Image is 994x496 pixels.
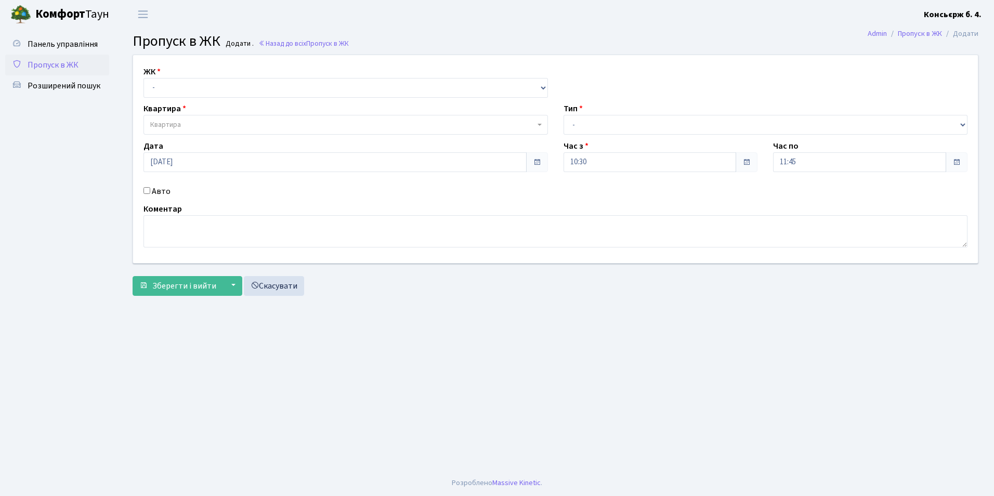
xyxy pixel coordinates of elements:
[564,140,588,152] label: Час з
[143,203,182,215] label: Коментар
[35,6,109,23] span: Таун
[924,9,982,20] b: Консьєрж б. 4.
[452,477,542,489] div: Розроблено .
[5,75,109,96] a: Розширений пошук
[898,28,942,39] a: Пропуск в ЖК
[28,59,79,71] span: Пропуск в ЖК
[868,28,887,39] a: Admin
[244,276,304,296] a: Скасувати
[152,185,171,198] label: Авто
[492,477,541,488] a: Massive Kinetic
[852,23,994,45] nav: breadcrumb
[942,28,978,40] li: Додати
[143,66,161,78] label: ЖК
[924,8,982,21] a: Консьєрж б. 4.
[28,38,98,50] span: Панель управління
[564,102,583,115] label: Тип
[35,6,85,22] b: Комфорт
[28,80,100,92] span: Розширений пошук
[10,4,31,25] img: logo.png
[5,55,109,75] a: Пропуск в ЖК
[133,276,223,296] button: Зберегти і вийти
[224,40,254,48] small: Додати .
[152,280,216,292] span: Зберегти і вийти
[150,120,181,130] span: Квартира
[143,102,186,115] label: Квартира
[130,6,156,23] button: Переключити навігацію
[133,31,220,51] span: Пропуск в ЖК
[5,34,109,55] a: Панель управління
[306,38,349,48] span: Пропуск в ЖК
[773,140,799,152] label: Час по
[258,38,349,48] a: Назад до всіхПропуск в ЖК
[143,140,163,152] label: Дата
